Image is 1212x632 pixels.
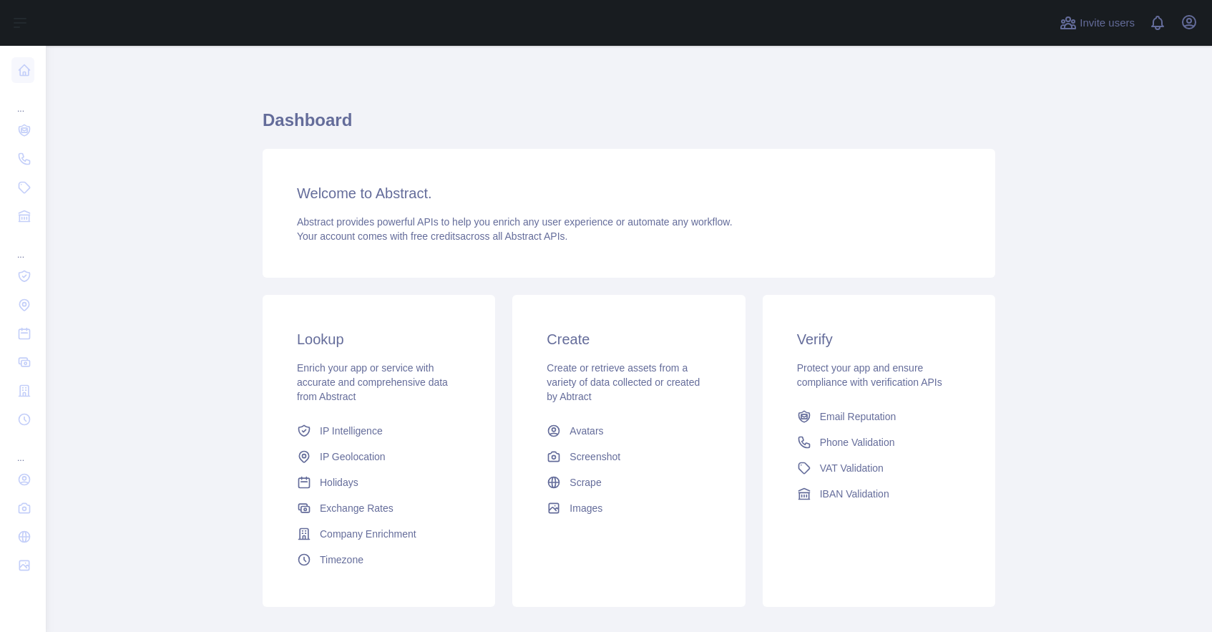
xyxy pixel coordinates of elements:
span: VAT Validation [820,461,884,475]
span: IP Intelligence [320,424,383,438]
span: Company Enrichment [320,527,416,541]
span: Enrich your app or service with accurate and comprehensive data from Abstract [297,362,448,402]
h3: Lookup [297,329,461,349]
a: IBAN Validation [791,481,967,507]
a: Avatars [541,418,716,444]
span: Abstract provides powerful APIs to help you enrich any user experience or automate any workflow. [297,216,733,228]
span: Create or retrieve assets from a variety of data collected or created by Abtract [547,362,700,402]
span: Invite users [1080,15,1135,31]
a: IP Geolocation [291,444,466,470]
span: Scrape [570,475,601,490]
h3: Verify [797,329,961,349]
span: Your account comes with across all Abstract APIs. [297,230,567,242]
a: Images [541,495,716,521]
h3: Create [547,329,710,349]
button: Invite users [1057,11,1138,34]
span: Exchange Rates [320,501,394,515]
a: Exchange Rates [291,495,466,521]
span: Protect your app and ensure compliance with verification APIs [797,362,942,388]
span: Screenshot [570,449,620,464]
div: ... [11,86,34,115]
a: VAT Validation [791,455,967,481]
a: Holidays [291,470,466,495]
h3: Welcome to Abstract. [297,183,961,203]
a: Phone Validation [791,429,967,455]
a: Screenshot [541,444,716,470]
span: Images [570,501,602,515]
a: Scrape [541,470,716,495]
a: Timezone [291,547,466,573]
span: Avatars [570,424,603,438]
a: Company Enrichment [291,521,466,547]
a: Email Reputation [791,404,967,429]
h1: Dashboard [263,109,995,143]
div: ... [11,232,34,261]
span: Email Reputation [820,409,896,424]
span: free credits [411,230,460,242]
span: IP Geolocation [320,449,386,464]
a: IP Intelligence [291,418,466,444]
div: ... [11,435,34,464]
span: Phone Validation [820,435,895,449]
span: Timezone [320,553,363,567]
span: IBAN Validation [820,487,889,501]
span: Holidays [320,475,358,490]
